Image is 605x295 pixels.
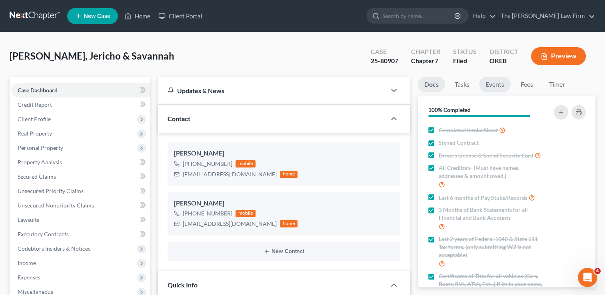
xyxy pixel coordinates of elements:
[543,77,571,92] a: Timer
[497,9,595,23] a: The [PERSON_NAME] Law Firm
[154,9,206,23] a: Client Portal
[18,274,40,281] span: Expenses
[280,220,298,227] div: home
[18,245,90,252] span: Codebtors Insiders & Notices
[18,259,36,266] span: Income
[382,8,455,23] input: Search by name...
[18,288,53,295] span: Miscellaneous
[174,248,394,255] button: New Contact
[439,194,527,202] span: Last 6 months of Pay Stubs/Records
[236,210,256,217] div: mobile
[174,149,394,158] div: [PERSON_NAME]
[10,50,174,62] span: [PERSON_NAME], Jericho & Savannah
[18,202,94,209] span: Unsecured Nonpriority Claims
[11,198,150,213] a: Unsecured Nonpriority Claims
[439,235,544,259] span: Last 2 years of Federal 1040 & State 511 Tax forms. (only submitting W2 is not acceptable)
[18,216,39,223] span: Lawsuits
[411,56,440,66] div: Chapter
[168,281,198,289] span: Quick Info
[439,206,544,222] span: 3 Months of Bank Statements for all Financial and Bank Accounts
[11,169,150,184] a: Secured Claims
[453,56,477,66] div: Filed
[18,130,52,137] span: Real Property
[183,170,277,178] div: [EMAIL_ADDRESS][DOMAIN_NAME]
[439,139,479,147] span: Signed Contract
[18,159,62,165] span: Property Analysis
[514,77,539,92] a: Fees
[453,47,477,56] div: Status
[448,77,476,92] a: Tasks
[84,13,110,19] span: New Case
[183,209,232,217] div: [PHONE_NUMBER]
[469,9,496,23] a: Help
[168,115,190,122] span: Contact
[371,56,398,66] div: 25-80907
[18,231,69,237] span: Executory Contracts
[280,171,298,178] div: home
[439,126,498,134] span: Completed Intake Sheet
[183,220,277,228] div: [EMAIL_ADDRESS][DOMAIN_NAME]
[371,47,398,56] div: Case
[11,227,150,241] a: Executory Contracts
[411,47,440,56] div: Chapter
[11,98,150,112] a: Credit Report
[174,199,394,208] div: [PERSON_NAME]
[578,268,597,287] iframe: Intercom live chat
[18,144,63,151] span: Personal Property
[120,9,154,23] a: Home
[11,83,150,98] a: Case Dashboard
[18,101,52,108] span: Credit Report
[489,56,518,66] div: OKEB
[168,86,376,95] div: Updates & News
[531,47,586,65] button: Preview
[428,106,471,113] strong: 100% Completed
[11,184,150,198] a: Unsecured Priority Claims
[11,213,150,227] a: Lawsuits
[594,268,601,274] span: 4
[18,87,58,94] span: Case Dashboard
[183,160,232,168] div: [PHONE_NUMBER]
[18,173,56,180] span: Secured Claims
[418,77,445,92] a: Docs
[489,47,518,56] div: District
[11,155,150,169] a: Property Analysis
[479,77,511,92] a: Events
[435,57,438,64] span: 7
[236,160,256,167] div: mobile
[18,116,51,122] span: Client Profile
[439,151,533,159] span: Drivers License & Social Security Card
[439,164,544,180] span: All Creditors- (Must have names, addresses & amount owed.)
[18,187,84,194] span: Unsecured Priority Claims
